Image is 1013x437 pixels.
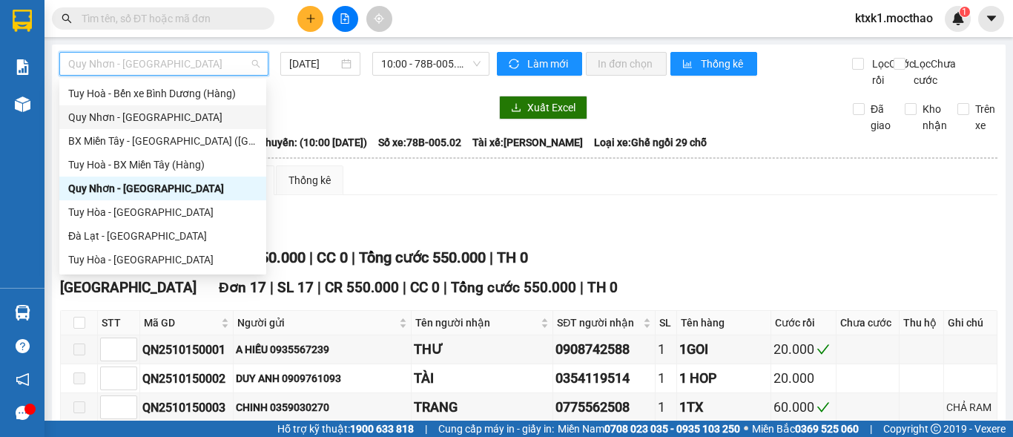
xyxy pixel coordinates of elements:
span: Đã giao [865,101,897,134]
div: Tuy Hòa - [GEOGRAPHIC_DATA] [68,204,257,220]
div: 1 HOP [679,368,768,389]
div: Thống kê [288,172,331,188]
span: Trên xe [969,101,1001,134]
span: copyright [931,424,941,434]
td: THƯ [412,335,553,364]
th: Cước rồi [771,311,837,335]
div: 0908742588 [555,339,653,360]
div: Tuy Hoà - Bến xe Bình Dương (Hàng) [59,82,266,105]
span: SL 17 [277,279,314,296]
span: plus [306,13,316,24]
span: sync [509,59,521,70]
span: Tài xế: [PERSON_NAME] [472,134,583,151]
div: 60.000 [773,397,834,418]
button: plus [297,6,323,32]
th: Tên hàng [677,311,771,335]
span: download [511,102,521,114]
div: Quy Nhơn - [GEOGRAPHIC_DATA] [68,180,257,197]
span: Kho nhận [917,101,953,134]
div: 1GOI [679,339,768,360]
div: Tuy Hòa - [GEOGRAPHIC_DATA] [68,252,257,268]
div: 1 [658,368,674,389]
td: TÀI [412,364,553,393]
div: A HIẾU 0935567239 [236,341,409,358]
span: | [309,249,313,266]
span: Thống kê [701,56,745,72]
span: bar-chart [682,59,695,70]
span: Đơn 17 [219,279,266,296]
span: Tổng cước 550.000 [359,249,486,266]
div: QN2510150002 [142,369,231,388]
span: Lọc Cước rồi [866,56,917,88]
span: Miền Bắc [752,421,859,437]
div: Tuy Hoà - Bến xe Bình Dương (Hàng) [68,85,257,102]
button: bar-chartThống kê [670,52,757,76]
span: ktxk1.mocthao [843,9,945,27]
div: BX Miền Tây - Tuy Hoà (Hàng) [59,129,266,153]
th: SL [656,311,677,335]
strong: 0708 023 035 - 0935 103 250 [604,423,740,435]
div: TÀI [414,368,550,389]
button: In đơn chọn [586,52,667,76]
button: file-add [332,6,358,32]
button: caret-down [978,6,1004,32]
span: Quy Nhơn - Tuy Hòa [68,53,260,75]
span: TH 0 [497,249,528,266]
div: QN2510150003 [142,398,231,417]
span: check [816,343,830,356]
span: Tên người nhận [415,315,538,331]
span: Làm mới [527,56,570,72]
span: | [352,249,355,266]
span: Lọc Chưa cước [908,56,958,88]
span: ⚪️ [744,426,748,432]
td: 0908742588 [553,335,656,364]
input: Tìm tên, số ĐT hoặc mã đơn [82,10,257,27]
span: TH 0 [587,279,618,296]
td: TRANG [412,393,553,422]
span: Loại xe: Ghế ngồi 29 chỗ [594,134,707,151]
div: Tuy Hoà - BX Miền Tây (Hàng) [59,153,266,177]
span: CC 0 [317,249,348,266]
td: 0354119514 [553,364,656,393]
span: Miền Nam [558,421,740,437]
span: search [62,13,72,24]
span: [GEOGRAPHIC_DATA] [60,279,197,296]
span: Số xe: 78B-005.02 [378,134,461,151]
strong: 1900 633 818 [350,423,414,435]
img: warehouse-icon [15,96,30,112]
span: aim [374,13,384,24]
img: solution-icon [15,59,30,75]
th: Thu hộ [900,311,943,335]
span: Chuyến: (10:00 [DATE]) [259,134,367,151]
span: notification [16,372,30,387]
td: 0775562508 [553,393,656,422]
span: message [16,406,30,420]
button: downloadXuất Excel [499,96,587,119]
div: BX Miền Tây - [GEOGRAPHIC_DATA] ([GEOGRAPHIC_DATA]) [68,133,257,149]
span: | [443,279,447,296]
span: | [870,421,872,437]
img: warehouse-icon [15,305,30,321]
div: 1 [658,397,674,418]
div: Tuy Hoà - BX Miền Tây (Hàng) [68,157,257,173]
td: QN2510150003 [140,393,234,422]
span: | [317,279,321,296]
div: 0354119514 [555,368,653,389]
div: Quy Nhơn - Tuy Hòa [59,177,266,200]
span: 1 [962,7,967,17]
div: Quy Nhơn - Đà Lạt [59,105,266,129]
th: Ghi chú [944,311,997,335]
span: Tổng cước 550.000 [451,279,576,296]
div: Quy Nhơn - [GEOGRAPHIC_DATA] [68,109,257,125]
span: | [425,421,427,437]
input: 15/10/2025 [289,56,338,72]
sup: 1 [960,7,970,17]
div: Đà Lạt - [GEOGRAPHIC_DATA] [68,228,257,244]
img: icon-new-feature [951,12,965,25]
div: 20.000 [773,339,834,360]
span: Người gửi [237,315,396,331]
span: caret-down [985,12,998,25]
span: SĐT người nhận [557,315,640,331]
span: | [489,249,493,266]
img: logo-vxr [13,10,32,32]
